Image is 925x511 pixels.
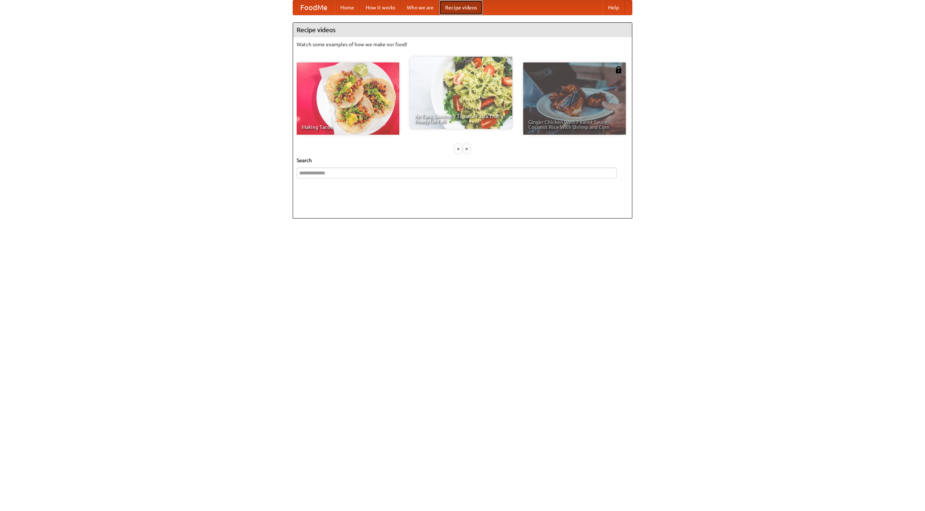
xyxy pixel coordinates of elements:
h5: Search [297,157,628,164]
a: Recipe videos [439,0,483,15]
a: Help [602,0,625,15]
div: » [464,144,470,153]
a: An Easy, Summery Tomato Pasta That's Ready for Fall [410,57,512,129]
div: « [455,144,461,153]
a: How it works [360,0,401,15]
a: FoodMe [293,0,335,15]
span: An Easy, Summery Tomato Pasta That's Ready for Fall [415,114,507,124]
img: 483408.png [615,66,622,73]
a: Making Tacos [297,62,399,135]
a: Who we are [401,0,439,15]
p: Watch some examples of how we make our food! [297,41,628,48]
span: Making Tacos [302,125,394,130]
h4: Recipe videos [293,23,632,37]
a: Home [335,0,360,15]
